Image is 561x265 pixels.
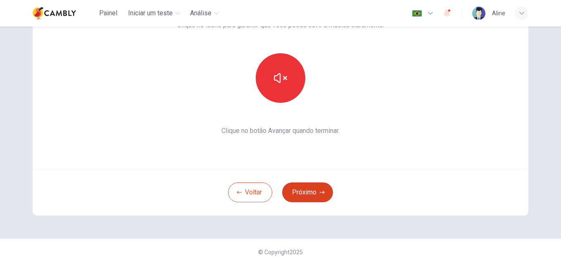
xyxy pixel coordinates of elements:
[187,6,222,21] button: Análise
[128,8,173,18] span: Iniciar um teste
[190,8,212,18] span: Análise
[125,6,183,21] button: Iniciar um teste
[492,8,505,18] div: Aline
[33,5,95,21] a: Cambly logo
[33,5,76,21] img: Cambly logo
[472,7,485,20] img: Profile picture
[177,126,384,136] span: Clique no botão Avançar quando terminar.
[99,8,117,18] span: Painel
[282,182,333,202] button: Próximo
[95,6,121,21] button: Painel
[258,249,303,256] span: © Copyright 2025
[228,182,272,202] button: Voltar
[412,10,422,17] img: pt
